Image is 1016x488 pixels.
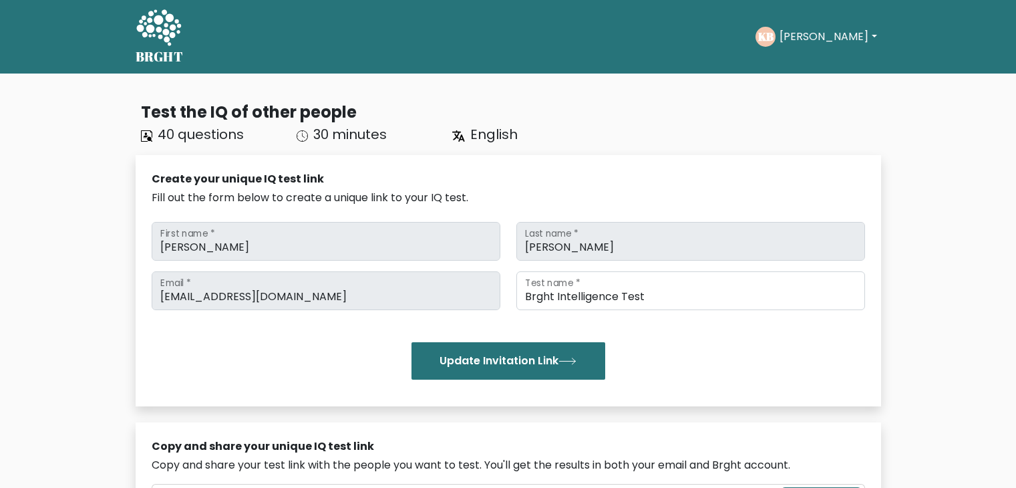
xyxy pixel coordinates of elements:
[152,457,865,473] div: Copy and share your test link with the people you want to test. You'll get the results in both yo...
[470,125,518,144] span: English
[516,271,865,310] input: Test name
[516,222,865,261] input: Last name
[313,125,387,144] span: 30 minutes
[152,439,865,455] div: Copy and share your unique IQ test link
[136,5,184,68] a: BRGHT
[411,342,605,380] button: Update Invitation Link
[158,125,244,144] span: 40 questions
[776,28,880,45] button: [PERSON_NAME]
[152,271,500,310] input: Email
[758,29,774,44] text: KB
[152,190,865,206] div: Fill out the form below to create a unique link to your IQ test.
[136,49,184,65] h5: BRGHT
[152,222,500,261] input: First name
[141,100,881,124] div: Test the IQ of other people
[152,171,865,187] div: Create your unique IQ test link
